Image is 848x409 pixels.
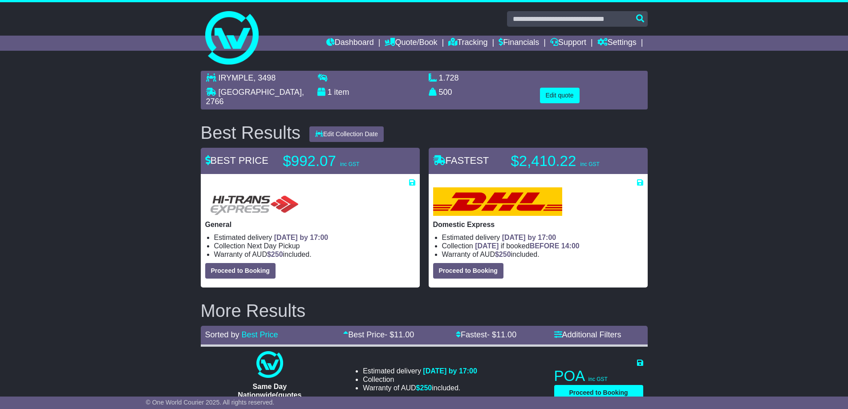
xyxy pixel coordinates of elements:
span: inc GST [588,376,608,382]
span: BEFORE [530,242,560,250]
button: Proceed to Booking [433,263,503,279]
p: POA [554,367,643,385]
a: Best Price- $11.00 [343,330,414,339]
img: HiTrans (Machship): General [205,187,302,216]
h2: More Results [201,301,648,320]
span: IRYMPLE [219,73,254,82]
span: 500 [439,88,452,97]
span: 250 [271,251,283,258]
p: Domestic Express [433,220,643,229]
button: Edit quote [540,88,580,103]
span: Next Day Pickup [247,242,300,250]
span: 1.728 [439,73,459,82]
a: Support [550,36,586,51]
span: BEST PRICE [205,155,268,166]
button: Edit Collection Date [309,126,384,142]
p: General [205,220,415,229]
button: Proceed to Booking [554,385,643,401]
p: $2,410.22 [511,152,622,170]
a: Financials [499,36,539,51]
button: Proceed to Booking [205,263,276,279]
span: 1 [328,88,332,97]
span: , 3498 [253,73,276,82]
span: 11.00 [394,330,414,339]
span: $ [495,251,511,258]
li: Collection [214,242,415,250]
li: Estimated delivery [214,233,415,242]
span: - $ [487,330,516,339]
img: One World Courier: Same Day Nationwide(quotes take 0.5-1 hour) [256,351,283,378]
span: if booked [475,242,579,250]
li: Warranty of AUD included. [442,250,643,259]
li: Estimated delivery [442,233,643,242]
a: Settings [597,36,637,51]
span: 11.00 [496,330,516,339]
li: Warranty of AUD included. [214,250,415,259]
img: DHL: Domestic Express [433,187,562,216]
span: inc GST [340,161,359,167]
span: $ [267,251,283,258]
span: , 2766 [206,88,304,106]
a: Fastest- $11.00 [456,330,516,339]
span: $ [416,384,432,392]
span: © One World Courier 2025. All rights reserved. [146,399,275,406]
li: Estimated delivery [363,367,477,375]
a: Quote/Book [385,36,437,51]
div: Best Results [196,123,305,142]
span: [DATE] by 17:00 [502,234,556,241]
a: Additional Filters [554,330,621,339]
span: inc GST [580,161,599,167]
span: - $ [385,330,414,339]
span: [DATE] [475,242,499,250]
a: Tracking [448,36,487,51]
span: [DATE] by 17:00 [423,367,477,375]
a: Best Price [242,330,278,339]
li: Warranty of AUD included. [363,384,477,392]
li: Collection [442,242,643,250]
span: [DATE] by 17:00 [274,234,329,241]
li: Collection [363,375,477,384]
span: FASTEST [433,155,489,166]
span: Same Day Nationwide(quotes take 0.5-1 hour) [238,383,301,407]
span: Sorted by [205,330,239,339]
span: item [334,88,349,97]
span: 250 [420,384,432,392]
span: [GEOGRAPHIC_DATA] [219,88,302,97]
span: 14:00 [561,242,580,250]
a: Dashboard [326,36,374,51]
p: $992.07 [283,152,394,170]
span: 250 [499,251,511,258]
